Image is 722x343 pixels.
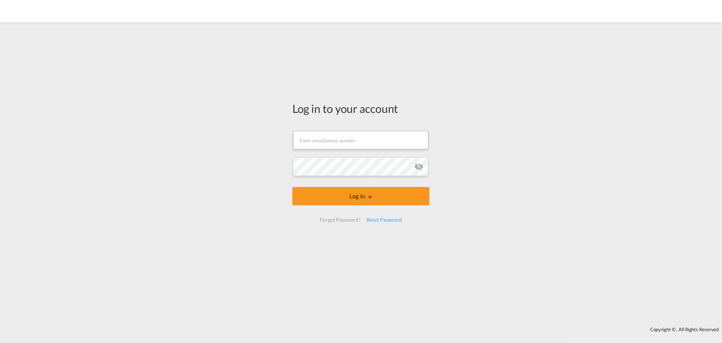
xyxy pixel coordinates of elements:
[414,162,423,171] md-icon: icon-eye-off
[364,213,405,226] div: Reset Password
[293,131,428,149] input: Enter email/phone number
[292,187,430,205] button: LOGIN
[317,213,363,226] div: Forgot Password?
[292,101,430,116] div: Log in to your account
